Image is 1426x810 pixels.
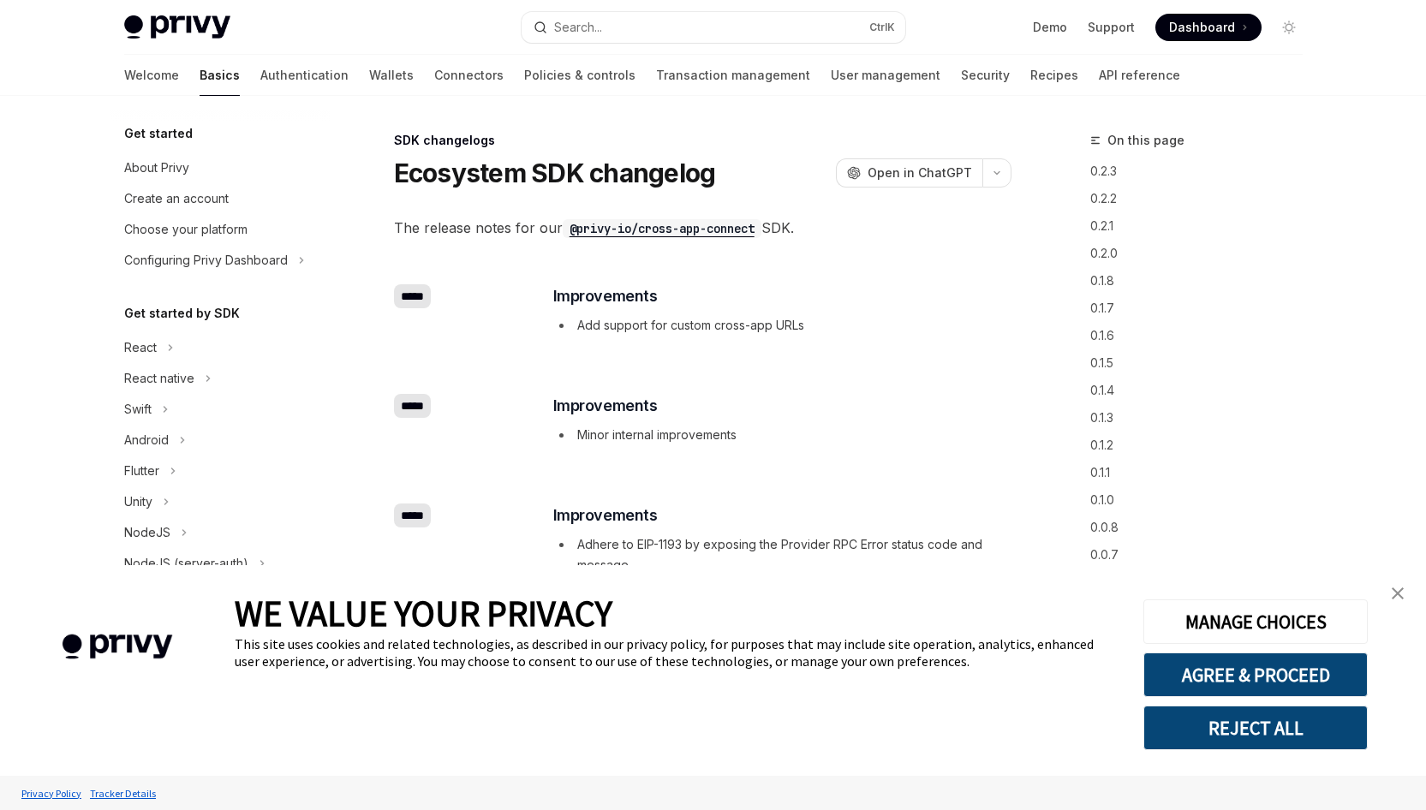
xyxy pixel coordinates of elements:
h5: Get started by SDK [124,303,240,324]
img: light logo [124,15,230,39]
span: WE VALUE YOUR PRIVACY [235,591,612,635]
a: Connectors [434,55,504,96]
li: Minor internal improvements [553,425,1010,445]
button: Toggle NodeJS section [110,517,330,548]
span: The release notes for our SDK. [394,216,1011,240]
a: 0.1.4 [1090,377,1316,404]
div: NodeJS [124,522,170,543]
a: API reference [1099,55,1180,96]
li: Adhere to EIP-1193 by exposing the Provider RPC Error status code and message [553,534,1010,575]
span: Ctrl K [869,21,895,34]
span: On this page [1107,130,1184,151]
img: company logo [26,610,209,684]
a: 0.1.1 [1090,459,1316,486]
code: @privy-io/cross-app-connect [563,219,761,238]
div: SDK changelogs [394,132,1011,149]
button: Toggle Configuring Privy Dashboard section [110,245,330,276]
div: Swift [124,399,152,420]
button: Toggle React native section [110,363,330,394]
div: Configuring Privy Dashboard [124,250,288,271]
a: 0.1.7 [1090,295,1316,322]
a: Transaction management [656,55,810,96]
a: 0.1.3 [1090,404,1316,432]
a: 0.2.2 [1090,185,1316,212]
span: Improvements [553,284,658,308]
a: Security [961,55,1010,96]
button: Toggle Flutter section [110,456,330,486]
a: 0.1.2 [1090,432,1316,459]
a: Support [1088,19,1135,36]
div: Unity [124,491,152,512]
a: 0.1.6 [1090,322,1316,349]
a: Policies & controls [524,55,635,96]
a: Privacy Policy [17,778,86,808]
a: 0.0.7 [1090,541,1316,569]
a: Authentication [260,55,349,96]
a: Dashboard [1155,14,1262,41]
a: 0.2.1 [1090,212,1316,240]
button: AGREE & PROCEED [1143,652,1368,697]
li: Add support for custom cross-app URLs [553,315,1010,336]
a: Wallets [369,55,414,96]
button: Toggle NodeJS (server-auth) section [110,548,330,579]
a: 0.0.8 [1090,514,1316,541]
button: Toggle Unity section [110,486,330,517]
button: Open in ChatGPT [836,158,982,188]
a: Basics [200,55,240,96]
div: Flutter [124,461,159,481]
button: Toggle React section [110,332,330,363]
button: Toggle dark mode [1275,14,1303,41]
button: Toggle Swift section [110,394,330,425]
a: Recipes [1030,55,1078,96]
a: About Privy [110,152,330,183]
span: Open in ChatGPT [868,164,972,182]
span: Improvements [553,503,658,527]
a: Choose your platform [110,214,330,245]
a: Tracker Details [86,778,160,808]
button: Toggle Android section [110,425,330,456]
h5: Get started [124,123,193,144]
button: Open search [522,12,905,43]
a: Welcome [124,55,179,96]
div: NodeJS (server-auth) [124,553,248,574]
img: close banner [1392,587,1404,599]
div: React [124,337,157,358]
a: User management [831,55,940,96]
div: Choose your platform [124,219,248,240]
div: Search... [554,17,602,38]
a: @privy-io/cross-app-connect [563,219,761,236]
button: MANAGE CHOICES [1143,599,1368,644]
h1: Ecosystem SDK changelog [394,158,716,188]
a: 0.1.8 [1090,267,1316,295]
div: This site uses cookies and related technologies, as described in our privacy policy, for purposes... [235,635,1118,670]
a: Create an account [110,183,330,214]
a: Demo [1033,19,1067,36]
div: Android [124,430,169,450]
div: About Privy [124,158,189,178]
a: 0.2.0 [1090,240,1316,267]
a: 0.1.0 [1090,486,1316,514]
span: Improvements [553,394,658,418]
a: 0.1.5 [1090,349,1316,377]
a: close banner [1381,576,1415,610]
button: REJECT ALL [1143,706,1368,750]
a: 0.2.3 [1090,158,1316,185]
span: Dashboard [1169,19,1235,36]
div: Create an account [124,188,229,209]
div: React native [124,368,194,389]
